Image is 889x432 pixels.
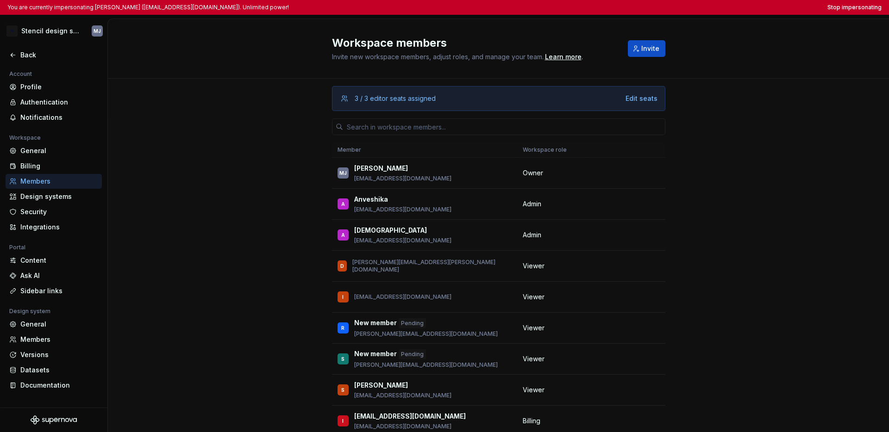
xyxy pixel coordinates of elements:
div: MJ [94,27,101,35]
span: Viewer [523,354,545,364]
p: You are currently impersonating [PERSON_NAME] ([EMAIL_ADDRESS][DOMAIN_NAME]). Unlimited power! [7,4,289,11]
div: I [342,292,344,302]
p: [PERSON_NAME][EMAIL_ADDRESS][PERSON_NAME][DOMAIN_NAME] [352,259,512,273]
a: Learn more [545,52,582,62]
a: General [6,317,102,332]
div: Pending [399,349,426,359]
p: [PERSON_NAME] [354,381,408,390]
p: [EMAIL_ADDRESS][DOMAIN_NAME] [354,206,451,213]
div: I [342,416,344,426]
a: Documentation [6,378,102,393]
h2: Workspace members [332,36,617,50]
div: M [6,25,18,37]
button: Stop impersonating [827,4,882,11]
p: [EMAIL_ADDRESS][DOMAIN_NAME] [354,392,451,399]
a: Versions [6,347,102,362]
div: Sidebar links [20,286,98,296]
a: Members [6,174,102,189]
a: Security [6,204,102,219]
a: Integrations [6,220,102,235]
a: Notifications [6,110,102,125]
div: Stencil design system [21,26,81,36]
input: Search in workspace members... [343,118,665,135]
a: Content [6,253,102,268]
button: MStencil design systemMJ [2,21,106,41]
span: Viewer [523,323,545,333]
span: Viewer [523,292,545,302]
p: [EMAIL_ADDRESS][DOMAIN_NAME] [354,237,451,244]
span: . [544,54,583,61]
p: [EMAIL_ADDRESS][DOMAIN_NAME] [354,423,466,430]
div: Design systems [20,192,98,201]
span: Viewer [523,261,545,271]
p: New member [354,349,397,359]
div: Account [6,68,36,80]
th: Member [332,142,517,158]
div: Back [20,50,98,60]
div: General [20,320,98,329]
a: Back [6,48,102,62]
div: S [341,385,344,395]
th: Workspace role [517,142,588,158]
div: S [341,354,344,364]
div: Workspace [6,132,44,143]
a: Authentication [6,95,102,110]
span: Admin [523,199,541,209]
div: Authentication [20,98,98,107]
div: R [341,323,344,333]
div: Integrations [20,222,98,232]
button: Invite [628,40,665,57]
p: [PERSON_NAME] [354,164,408,173]
button: Edit seats [626,94,657,103]
div: Documentation [20,381,98,390]
a: General [6,143,102,158]
span: Billing [523,416,540,426]
div: D [340,261,344,271]
p: [PERSON_NAME][EMAIL_ADDRESS][DOMAIN_NAME] [354,330,498,338]
div: MJ [339,168,347,178]
a: Design systems [6,189,102,204]
div: Versions [20,350,98,359]
span: Owner [523,168,543,178]
div: Profile [20,82,98,92]
div: Notifications [20,113,98,122]
p: [EMAIL_ADDRESS][DOMAIN_NAME] [354,293,451,301]
div: Billing [20,161,98,171]
span: Admin [523,230,541,240]
p: Anveshika [354,195,388,204]
div: A [341,199,345,209]
a: Billing [6,159,102,173]
p: New member [354,318,397,328]
a: Sidebar links [6,284,102,298]
a: Profile [6,80,102,94]
svg: Supernova Logo [31,415,77,425]
div: Ask AI [20,271,98,280]
span: Invite [641,44,659,53]
div: Pending [399,318,426,328]
div: A [341,230,345,240]
p: [EMAIL_ADDRESS][DOMAIN_NAME] [354,412,466,421]
a: Datasets [6,363,102,377]
a: Members [6,332,102,347]
p: [DEMOGRAPHIC_DATA] [354,226,427,235]
div: Members [20,177,98,186]
span: Invite new workspace members, adjust roles, and manage your team. [332,53,544,61]
div: Members [20,335,98,344]
div: 3 / 3 editor seats assigned [355,94,436,103]
div: Design system [6,306,54,317]
div: Datasets [20,365,98,375]
div: General [20,146,98,155]
div: Security [20,207,98,216]
span: Viewer [523,385,545,395]
p: [PERSON_NAME][EMAIL_ADDRESS][DOMAIN_NAME] [354,361,498,369]
div: Portal [6,242,29,253]
p: [EMAIL_ADDRESS][DOMAIN_NAME] [354,175,451,182]
a: Ask AI [6,268,102,283]
div: Content [20,256,98,265]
